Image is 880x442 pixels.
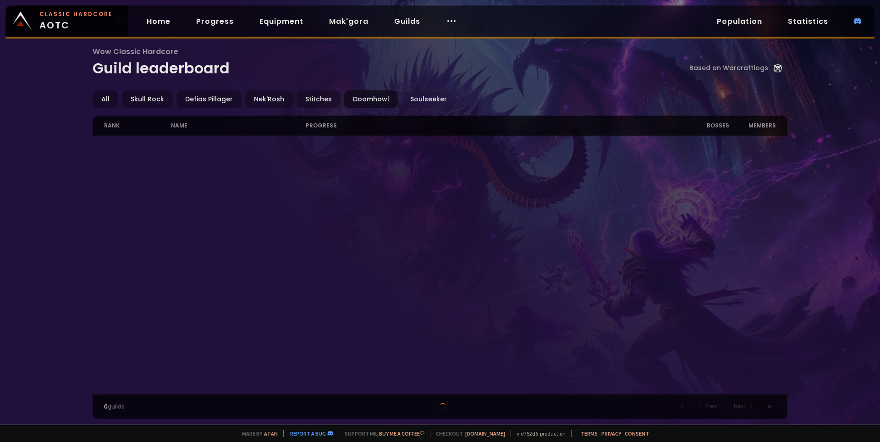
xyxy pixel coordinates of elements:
img: Warcraftlog [774,64,782,72]
a: Based on Warcraftlogs [684,60,787,77]
a: Population [709,12,770,31]
div: guilds [104,403,272,411]
a: Terms [581,430,598,437]
a: Home [139,12,178,31]
span: v. d752d5 - production [511,430,566,437]
span: AOTC [39,10,113,32]
a: Guilds [387,12,428,31]
a: [DOMAIN_NAME] [465,430,505,437]
div: progress [306,116,676,135]
span: Support me, [339,430,424,437]
a: Privacy [601,430,621,437]
span: Prev [705,402,717,410]
div: name [171,116,305,135]
a: Progress [189,12,241,31]
div: Stitches [297,90,341,108]
div: All [93,90,118,108]
a: Classic HardcoreAOTC [5,6,128,37]
a: Report a bug [290,430,326,437]
div: members [729,116,776,135]
div: Skull Rock [122,90,173,108]
a: Statistics [781,12,836,31]
div: Doomhowl [344,90,398,108]
div: Defias Pillager [176,90,242,108]
span: Wow Classic Hardcore [93,46,684,57]
div: Bosses [675,116,729,135]
small: Classic Hardcore [39,10,113,18]
h1: Guild leaderboard [93,46,684,79]
span: Next [734,402,747,410]
span: Checkout [430,430,505,437]
span: 0 [104,403,108,410]
a: a fan [264,430,278,437]
div: rank [104,116,171,135]
a: Buy me a coffee [379,430,424,437]
a: Consent [625,430,649,437]
a: Equipment [252,12,311,31]
span: Made by [236,430,278,437]
a: Mak'gora [322,12,376,31]
div: Nek'Rosh [245,90,293,108]
div: Soulseeker [401,90,456,108]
